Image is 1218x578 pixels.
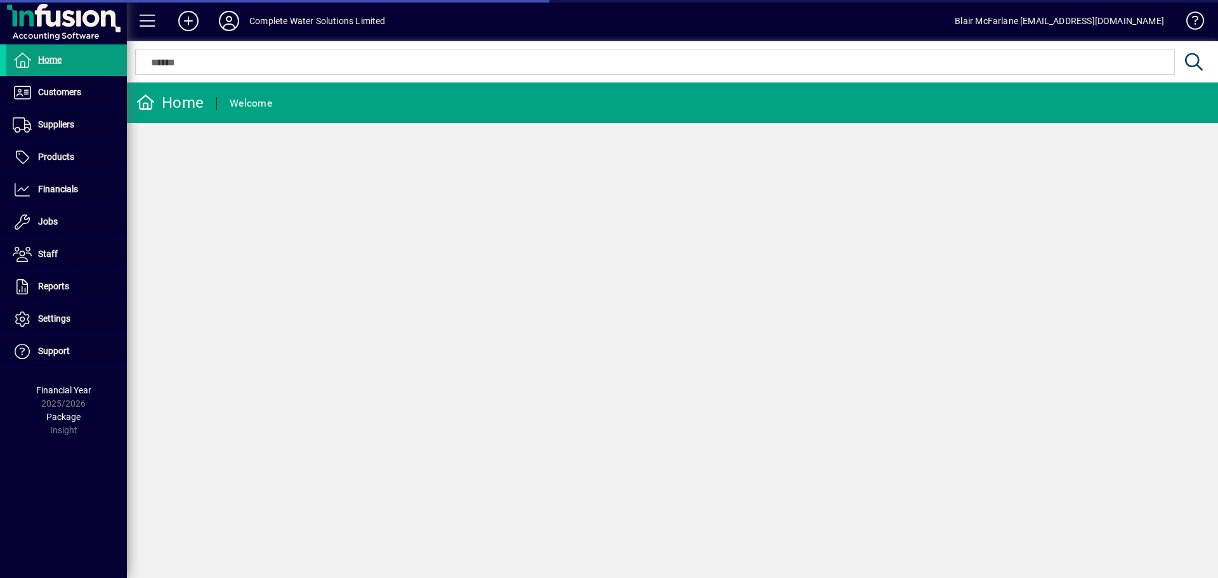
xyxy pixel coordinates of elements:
span: Suppliers [38,119,74,129]
span: Home [38,55,62,65]
span: Products [38,152,74,162]
a: Customers [6,77,127,108]
div: Welcome [230,93,272,114]
button: Profile [209,10,249,32]
a: Products [6,141,127,173]
a: Settings [6,303,127,335]
a: Financials [6,174,127,206]
a: Jobs [6,206,127,238]
a: Staff [6,239,127,270]
div: Complete Water Solutions Limited [249,11,386,31]
a: Knowledge Base [1177,3,1202,44]
button: Add [168,10,209,32]
span: Support [38,346,70,356]
span: Jobs [38,216,58,227]
a: Reports [6,271,127,303]
div: Home [136,93,204,113]
span: Customers [38,87,81,97]
span: Financials [38,184,78,194]
div: Blair McFarlane [EMAIL_ADDRESS][DOMAIN_NAME] [955,11,1164,31]
span: Settings [38,313,70,324]
span: Reports [38,281,69,291]
span: Staff [38,249,58,259]
a: Support [6,336,127,367]
span: Package [46,412,81,422]
span: Financial Year [36,385,91,395]
a: Suppliers [6,109,127,141]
